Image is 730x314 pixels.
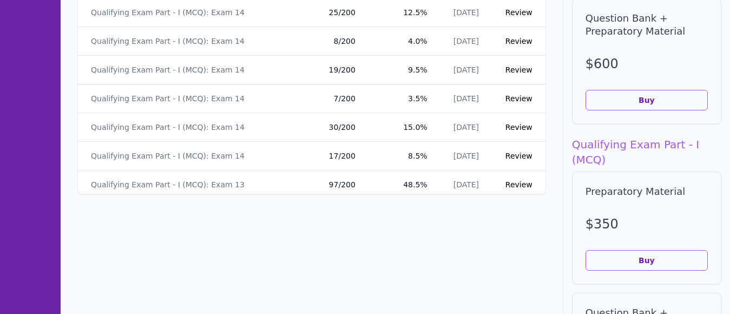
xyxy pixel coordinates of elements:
[91,122,245,133] a: Qualifying Exam Part - I (MCQ): Exam 14
[91,151,245,161] a: Qualifying Exam Part - I (MCQ): Exam 14
[91,179,245,190] a: Qualifying Exam Part - I (MCQ): Exam 13
[91,93,245,104] a: Qualifying Exam Part - I (MCQ): Exam 14
[505,37,532,45] a: Review
[91,64,245,75] a: Qualifying Exam Part - I (MCQ): Exam 14
[91,7,245,18] a: Qualifying Exam Part - I (MCQ): Exam 14
[505,180,532,189] a: Review
[586,250,708,271] button: Buy
[505,94,532,103] a: Review
[586,185,708,198] h2: Preparatory Material
[572,137,721,167] h1: Qualifying Exam Part - I (MCQ)
[505,123,532,132] a: Review
[91,36,245,47] a: Qualifying Exam Part - I (MCQ): Exam 14
[586,56,619,71] span: $ 600
[505,66,532,74] a: Review
[586,12,708,38] h2: Question Bank + Preparatory Material
[505,8,532,17] a: Review
[586,217,619,232] span: $ 350
[505,152,532,160] a: Review
[586,90,708,110] button: Buy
